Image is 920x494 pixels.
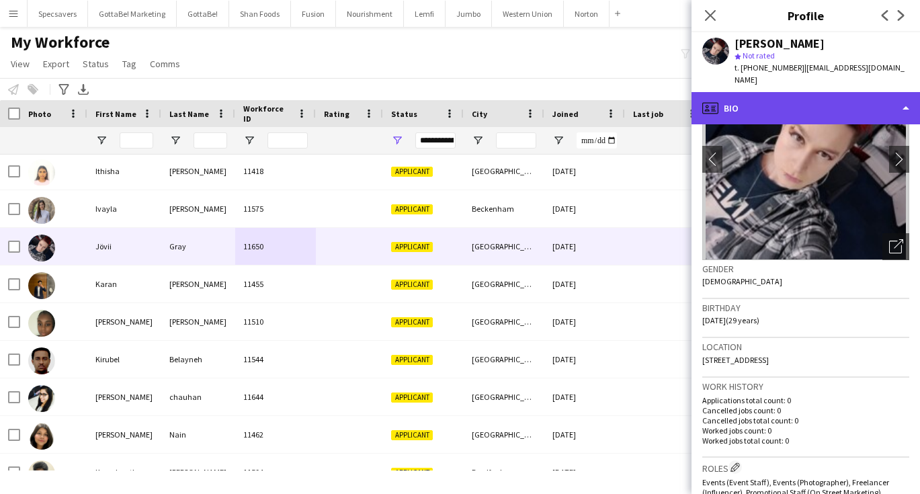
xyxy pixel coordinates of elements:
[544,190,625,227] div: [DATE]
[391,430,433,440] span: Applicant
[235,190,316,227] div: 11575
[161,153,235,190] div: [PERSON_NAME]
[83,58,109,70] span: Status
[11,32,110,52] span: My Workforce
[633,109,663,119] span: Last job
[702,341,909,353] h3: Location
[692,92,920,124] div: Bio
[87,303,161,340] div: [PERSON_NAME]
[161,341,235,378] div: Belayneh
[28,460,55,487] img: Kurushanth Krishnamoorthy
[43,58,69,70] span: Export
[87,190,161,227] div: Ivayla
[28,310,55,337] img: Kelsey Taylor
[95,134,108,147] button: Open Filter Menu
[87,454,161,491] div: Kurushanth
[161,416,235,453] div: Nain
[169,109,209,119] span: Last Name
[5,55,35,73] a: View
[391,317,433,327] span: Applicant
[235,416,316,453] div: 11462
[235,153,316,190] div: 11418
[735,63,804,73] span: t. [PHONE_NUMBER]
[404,1,446,27] button: Lemfi
[735,38,825,50] div: [PERSON_NAME]
[11,58,30,70] span: View
[235,303,316,340] div: 11510
[87,153,161,190] div: Ithisha
[464,303,544,340] div: [GEOGRAPHIC_DATA]
[77,55,114,73] a: Status
[464,454,544,491] div: Bradford
[235,228,316,265] div: 11650
[391,109,417,119] span: Status
[544,303,625,340] div: [DATE]
[735,63,905,85] span: | [EMAIL_ADDRESS][DOMAIN_NAME]
[702,415,909,425] p: Cancelled jobs total count: 0
[28,159,55,186] img: Ithisha Boreddy
[743,50,775,60] span: Not rated
[120,132,153,149] input: First Name Filter Input
[702,380,909,393] h3: Work history
[446,1,492,27] button: Jumbo
[75,81,91,97] app-action-btn: Export XLSX
[702,263,909,275] h3: Gender
[464,416,544,453] div: [GEOGRAPHIC_DATA]
[496,132,536,149] input: City Filter Input
[702,460,909,475] h3: Roles
[577,132,617,149] input: Joined Filter Input
[391,468,433,478] span: Applicant
[324,109,349,119] span: Rating
[150,58,180,70] span: Comms
[472,109,487,119] span: City
[702,395,909,405] p: Applications total count: 0
[702,58,909,260] img: Crew avatar or photo
[564,1,610,27] button: Norton
[28,272,55,299] img: Karan Singhal
[552,109,579,119] span: Joined
[169,134,181,147] button: Open Filter Menu
[235,454,316,491] div: 11594
[235,341,316,378] div: 11544
[702,315,759,325] span: [DATE] (29 years)
[464,190,544,227] div: Beckenham
[229,1,291,27] button: Shan Foods
[87,265,161,302] div: Karan
[544,228,625,265] div: [DATE]
[336,1,404,27] button: Nourishment
[144,55,185,73] a: Comms
[702,405,909,415] p: Cancelled jobs count: 0
[161,190,235,227] div: [PERSON_NAME]
[544,153,625,190] div: [DATE]
[161,303,235,340] div: [PERSON_NAME]
[464,341,544,378] div: [GEOGRAPHIC_DATA]
[391,393,433,403] span: Applicant
[56,81,72,97] app-action-btn: Advanced filters
[552,134,564,147] button: Open Filter Menu
[544,416,625,453] div: [DATE]
[28,197,55,224] img: Ivayla Yankova
[177,1,229,27] button: GottaBe!
[235,378,316,415] div: 11644
[38,55,75,73] a: Export
[28,1,88,27] button: Specsavers
[544,378,625,415] div: [DATE]
[161,378,235,415] div: chauhan
[291,1,336,27] button: Fusion
[391,355,433,365] span: Applicant
[28,385,55,412] img: komal chauhan
[702,302,909,314] h3: Birthday
[702,355,769,365] span: [STREET_ADDRESS]
[194,132,227,149] input: Last Name Filter Input
[161,454,235,491] div: [PERSON_NAME]
[87,416,161,453] div: [PERSON_NAME]
[464,228,544,265] div: [GEOGRAPHIC_DATA]
[472,134,484,147] button: Open Filter Menu
[88,1,177,27] button: GottaBe! Marketing
[692,7,920,24] h3: Profile
[391,167,433,177] span: Applicant
[87,228,161,265] div: Jövii
[87,378,161,415] div: [PERSON_NAME]
[117,55,142,73] a: Tag
[122,58,136,70] span: Tag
